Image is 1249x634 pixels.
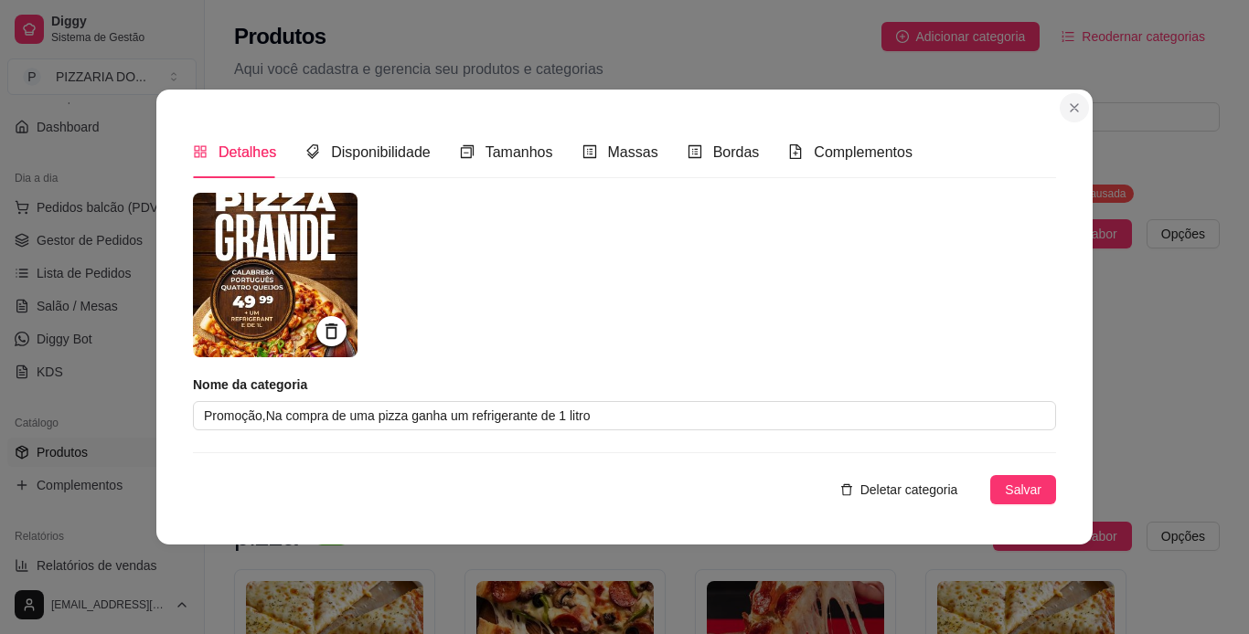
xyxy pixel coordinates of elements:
span: delete [840,483,853,496]
button: Salvar [990,475,1056,504]
input: Ex.: Pizzas especiais [193,401,1056,430]
span: tags [305,144,320,159]
span: Salvar [1005,480,1041,500]
span: Bordas [713,144,760,160]
span: profile [688,144,702,159]
span: profile [582,144,597,159]
span: Massas [608,144,658,160]
article: Nome da categoria [193,375,1056,394]
button: Close [1060,93,1089,122]
span: Deletar categoria [860,480,958,500]
span: Tamanhos [486,144,553,160]
span: Complementos [814,144,913,160]
span: Detalhes [219,144,276,160]
span: Disponibilidade [331,144,431,160]
img: logo da loja [193,193,358,357]
span: appstore [193,144,208,159]
button: Deletar categoria [826,475,973,504]
span: file-add [788,144,803,159]
span: switcher [460,144,475,159]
